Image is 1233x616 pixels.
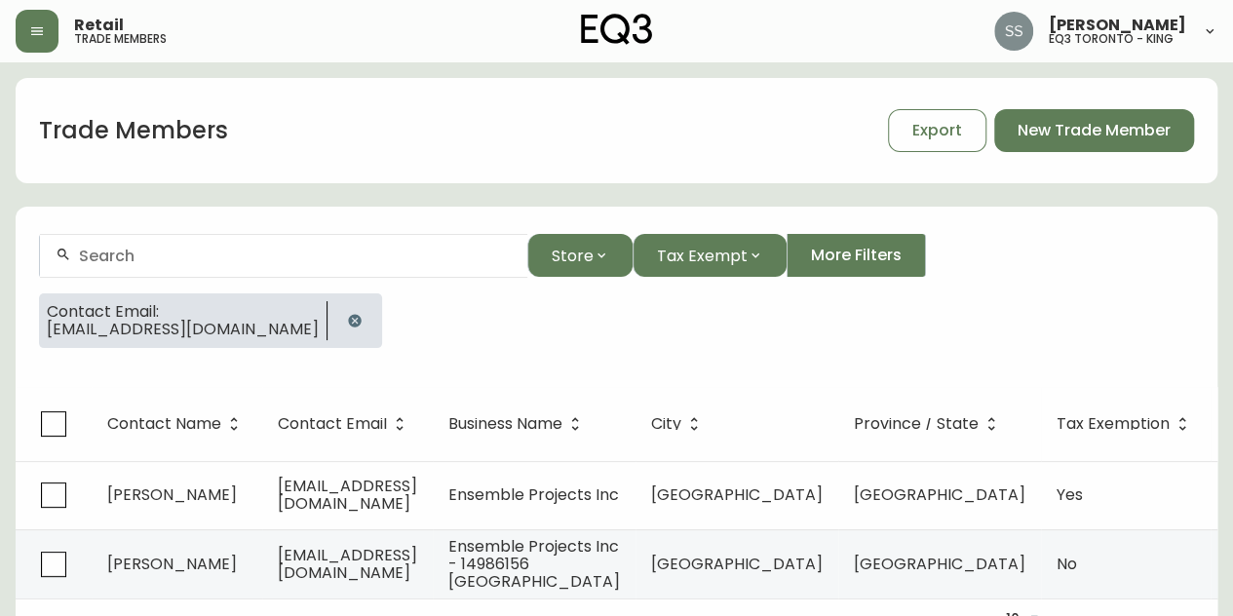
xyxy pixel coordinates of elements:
[787,234,926,277] button: More Filters
[1018,120,1171,141] span: New Trade Member
[994,109,1194,152] button: New Trade Member
[1057,553,1077,575] span: No
[657,244,748,268] span: Tax Exempt
[912,120,962,141] span: Export
[278,415,412,433] span: Contact Email
[994,12,1033,51] img: f1b6f2cda6f3b51f95337c5892ce6799
[811,245,902,266] span: More Filters
[107,415,247,433] span: Contact Name
[651,415,707,433] span: City
[278,544,417,584] span: [EMAIL_ADDRESS][DOMAIN_NAME]
[651,483,823,506] span: [GEOGRAPHIC_DATA]
[1057,415,1195,433] span: Tax Exemption
[1049,18,1186,33] span: [PERSON_NAME]
[1057,483,1083,506] span: Yes
[854,553,1025,575] span: [GEOGRAPHIC_DATA]
[448,483,619,506] span: Ensemble Projects Inc
[107,418,221,430] span: Contact Name
[79,247,512,265] input: Search
[278,475,417,515] span: [EMAIL_ADDRESS][DOMAIN_NAME]
[633,234,787,277] button: Tax Exempt
[448,418,562,430] span: Business Name
[1049,33,1174,45] h5: eq3 toronto - king
[527,234,633,277] button: Store
[448,415,588,433] span: Business Name
[47,303,319,321] span: Contact Email:
[854,418,979,430] span: Province / State
[1057,418,1170,430] span: Tax Exemption
[651,418,681,430] span: City
[74,33,167,45] h5: trade members
[854,415,1004,433] span: Province / State
[278,418,387,430] span: Contact Email
[448,535,620,593] span: Ensemble Projects Inc - 14986156 [GEOGRAPHIC_DATA]
[552,244,594,268] span: Store
[74,18,124,33] span: Retail
[854,483,1025,506] span: [GEOGRAPHIC_DATA]
[107,483,237,506] span: [PERSON_NAME]
[581,14,653,45] img: logo
[47,321,319,338] span: [EMAIL_ADDRESS][DOMAIN_NAME]
[107,553,237,575] span: [PERSON_NAME]
[651,553,823,575] span: [GEOGRAPHIC_DATA]
[888,109,986,152] button: Export
[39,114,228,147] h1: Trade Members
